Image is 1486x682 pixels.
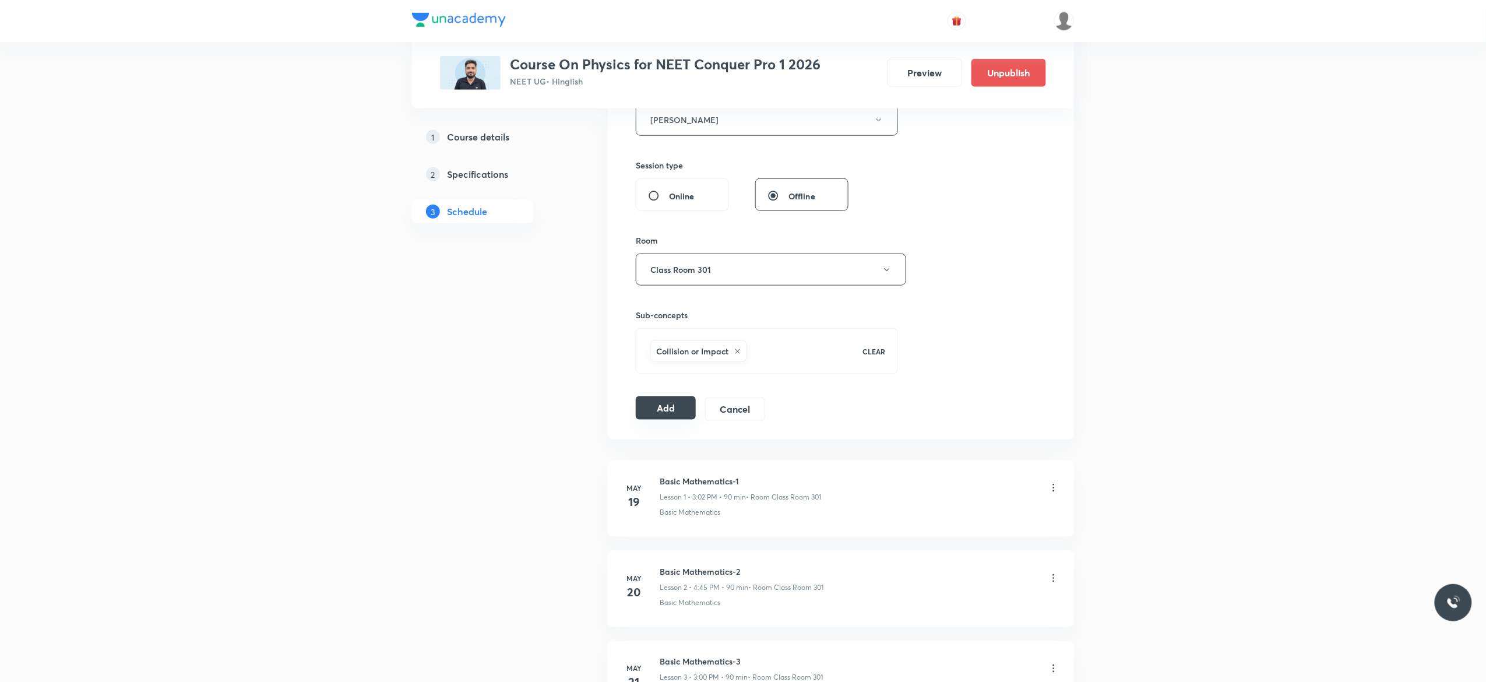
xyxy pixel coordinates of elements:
[636,234,658,247] h6: Room
[412,13,506,27] img: Company Logo
[636,104,898,136] button: [PERSON_NAME]
[622,573,646,583] h6: May
[510,56,821,73] h3: Course On Physics for NEET Conquer Pro 1 2026
[440,56,501,90] img: 03F0204B-B8EF-4A27-87A1-BA95292F8BEE_plus.png
[412,13,506,30] a: Company Logo
[412,125,571,149] a: 1Course details
[660,475,821,487] h6: Basic Mathematics-1
[863,346,886,357] p: CLEAR
[952,16,962,26] img: avatar
[622,583,646,601] h4: 20
[660,492,746,502] p: Lesson 1 • 3:02 PM • 90 min
[660,597,720,608] p: Basic Mathematics
[888,59,962,87] button: Preview
[426,130,440,144] p: 1
[426,205,440,219] p: 3
[1446,596,1460,610] img: ttu
[748,582,823,593] p: • Room Class Room 301
[669,190,695,202] span: Online
[447,130,509,144] h5: Course details
[660,656,823,668] h6: Basic Mathematics-3
[636,254,906,286] button: Class Room 301
[447,205,487,219] h5: Schedule
[971,59,1046,87] button: Unpublish
[656,345,728,357] h6: Collision or Impact
[622,493,646,511] h4: 19
[948,12,966,30] button: avatar
[412,163,571,186] a: 2Specifications
[636,159,683,171] h6: Session type
[636,396,696,420] button: Add
[1054,11,1074,31] img: Anuruddha Kumar
[622,663,646,674] h6: May
[660,565,823,578] h6: Basic Mathematics-2
[746,492,821,502] p: • Room Class Room 301
[636,309,898,321] h6: Sub-concepts
[510,75,821,87] p: NEET UG • Hinglish
[660,507,720,518] p: Basic Mathematics
[705,398,765,421] button: Cancel
[426,167,440,181] p: 2
[788,190,815,202] span: Offline
[622,483,646,493] h6: May
[660,582,748,593] p: Lesson 2 • 4:45 PM • 90 min
[447,167,508,181] h5: Specifications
